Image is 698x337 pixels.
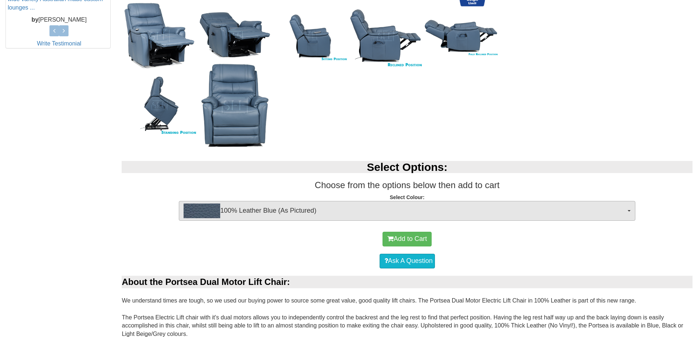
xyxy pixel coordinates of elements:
[179,201,635,221] button: 100% Leather Blue (As Pictured)100% Leather Blue (As Pictured)
[383,232,432,246] button: Add to Cart
[37,40,81,47] a: Write Testimonial
[122,180,693,190] h3: Choose from the options below then add to cart
[390,194,425,200] strong: Select Colour:
[8,16,110,24] p: [PERSON_NAME]
[184,204,626,218] span: 100% Leather Blue (As Pictured)
[184,204,220,218] img: 100% Leather Blue (As Pictured)
[122,276,693,288] div: About the Portsea Dual Motor Lift Chair:
[380,254,435,268] a: Ask A Question
[367,161,447,173] b: Select Options:
[32,17,38,23] b: by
